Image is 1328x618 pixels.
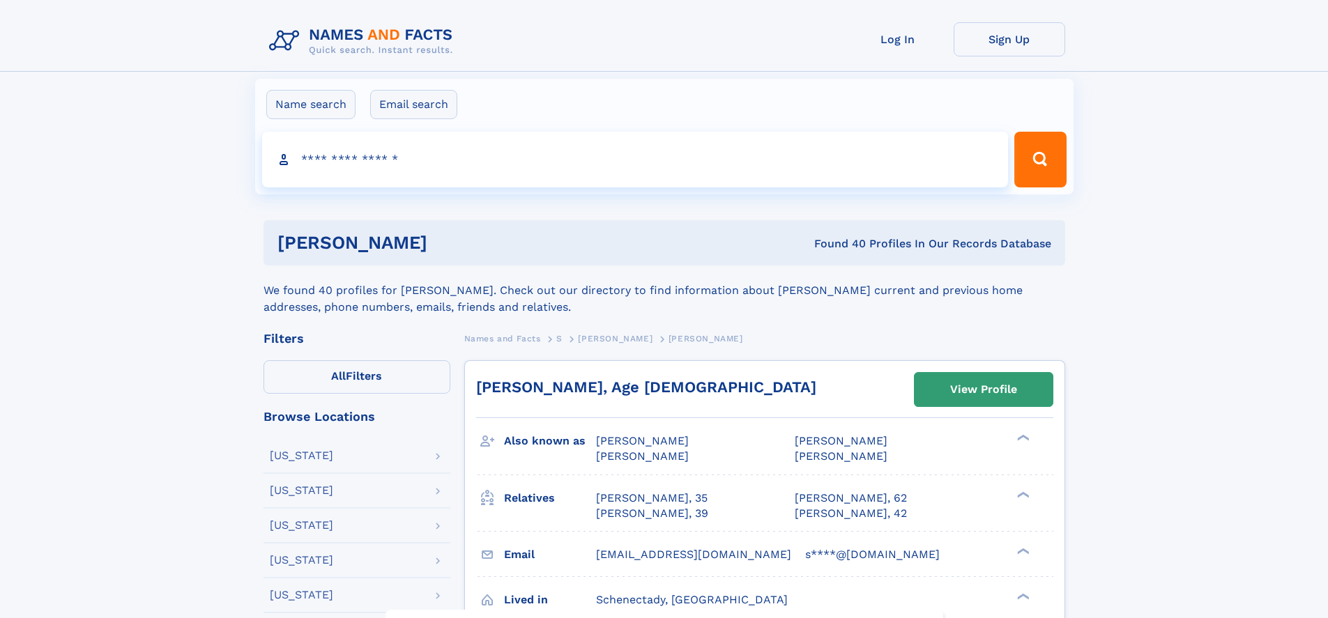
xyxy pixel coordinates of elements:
[795,449,887,463] span: [PERSON_NAME]
[504,588,596,612] h3: Lived in
[795,434,887,447] span: [PERSON_NAME]
[476,378,816,396] a: [PERSON_NAME], Age [DEMOGRAPHIC_DATA]
[578,330,652,347] a: [PERSON_NAME]
[795,490,907,506] a: [PERSON_NAME], 62
[596,506,708,521] a: [PERSON_NAME], 39
[331,369,346,383] span: All
[578,334,652,343] span: [PERSON_NAME]
[270,485,333,496] div: [US_STATE]
[596,548,791,561] span: [EMAIL_ADDRESS][DOMAIN_NAME]
[464,330,541,347] a: Names and Facts
[504,543,596,566] h3: Email
[1014,546,1030,555] div: ❯
[950,373,1017,405] div: View Profile
[264,360,450,394] label: Filters
[556,330,563,347] a: S
[270,520,333,531] div: [US_STATE]
[954,22,1065,56] a: Sign Up
[370,90,457,119] label: Email search
[504,429,596,453] h3: Also known as
[264,410,450,423] div: Browse Locations
[596,434,689,447] span: [PERSON_NAME]
[264,22,464,60] img: Logo Names and Facts
[842,22,954,56] a: Log In
[1014,592,1030,601] div: ❯
[504,486,596,510] h3: Relatives
[795,506,907,521] a: [PERSON_NAME], 42
[270,555,333,566] div: [US_STATE]
[620,236,1051,252] div: Found 40 Profiles In Our Records Database
[277,234,621,252] h1: [PERSON_NAME]
[596,490,708,506] a: [PERSON_NAME], 35
[270,450,333,461] div: [US_STATE]
[1014,132,1066,187] button: Search Button
[596,593,788,606] span: Schenectady, [GEOGRAPHIC_DATA]
[1014,433,1030,442] div: ❯
[669,334,743,343] span: [PERSON_NAME]
[266,90,356,119] label: Name search
[270,589,333,601] div: [US_STATE]
[915,373,1053,406] a: View Profile
[262,132,1009,187] input: search input
[264,332,450,345] div: Filters
[1014,490,1030,499] div: ❯
[264,265,1065,316] div: We found 40 profiles for [PERSON_NAME]. Check out our directory to find information about [PERSON...
[556,334,563,343] span: S
[596,449,689,463] span: [PERSON_NAME]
